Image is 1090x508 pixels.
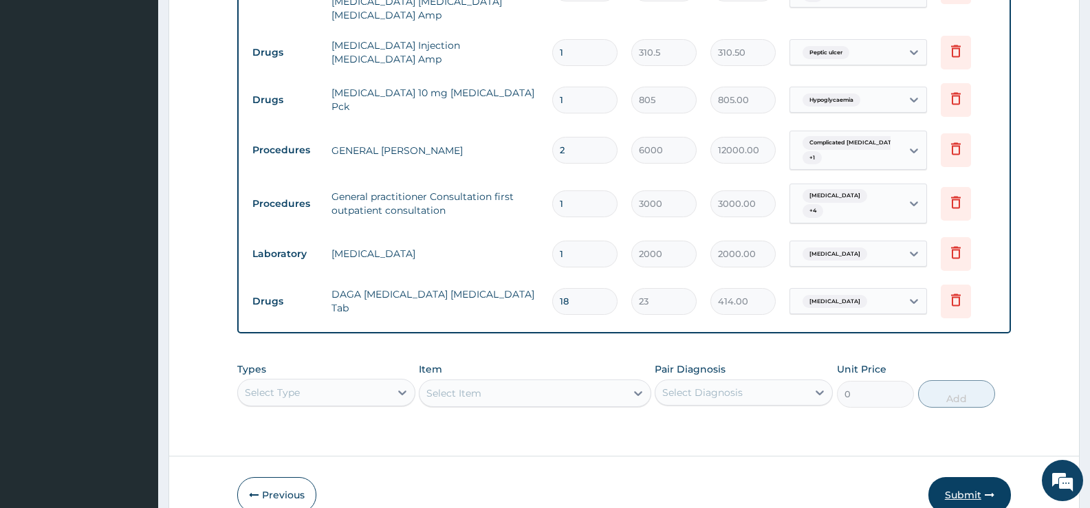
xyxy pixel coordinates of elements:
td: [MEDICAL_DATA] [325,240,545,267]
label: Types [237,364,266,375]
td: Drugs [246,87,325,113]
span: Hypoglycaemia [803,93,860,107]
label: Unit Price [837,362,886,376]
div: Chat with us now [72,77,231,95]
textarea: Type your message and hit 'Enter' [7,351,262,399]
span: + 1 [803,151,822,165]
td: Drugs [246,289,325,314]
td: General practitioner Consultation first outpatient consultation [325,183,545,224]
td: [MEDICAL_DATA] 10 mg [MEDICAL_DATA] Pck [325,79,545,120]
span: Peptic ulcer [803,46,849,60]
span: We're online! [80,161,190,300]
span: [MEDICAL_DATA] [803,247,867,261]
td: [MEDICAL_DATA] Injection [MEDICAL_DATA] Amp [325,32,545,73]
img: d_794563401_company_1708531726252_794563401 [25,69,56,103]
td: Laboratory [246,241,325,267]
td: GENERAL [PERSON_NAME] [325,137,545,164]
div: Select Diagnosis [662,386,743,399]
td: Procedures [246,137,325,163]
span: [MEDICAL_DATA] [803,295,867,309]
td: Procedures [246,191,325,217]
label: Item [419,362,442,376]
span: Complicated [MEDICAL_DATA] [803,136,904,150]
div: Minimize live chat window [226,7,259,40]
td: Drugs [246,40,325,65]
span: [MEDICAL_DATA] [803,189,867,203]
label: Pair Diagnosis [655,362,726,376]
td: DAGA [MEDICAL_DATA] [MEDICAL_DATA] Tab [325,280,545,322]
button: Add [918,380,995,408]
div: Select Type [245,386,300,399]
span: + 4 [803,204,823,218]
